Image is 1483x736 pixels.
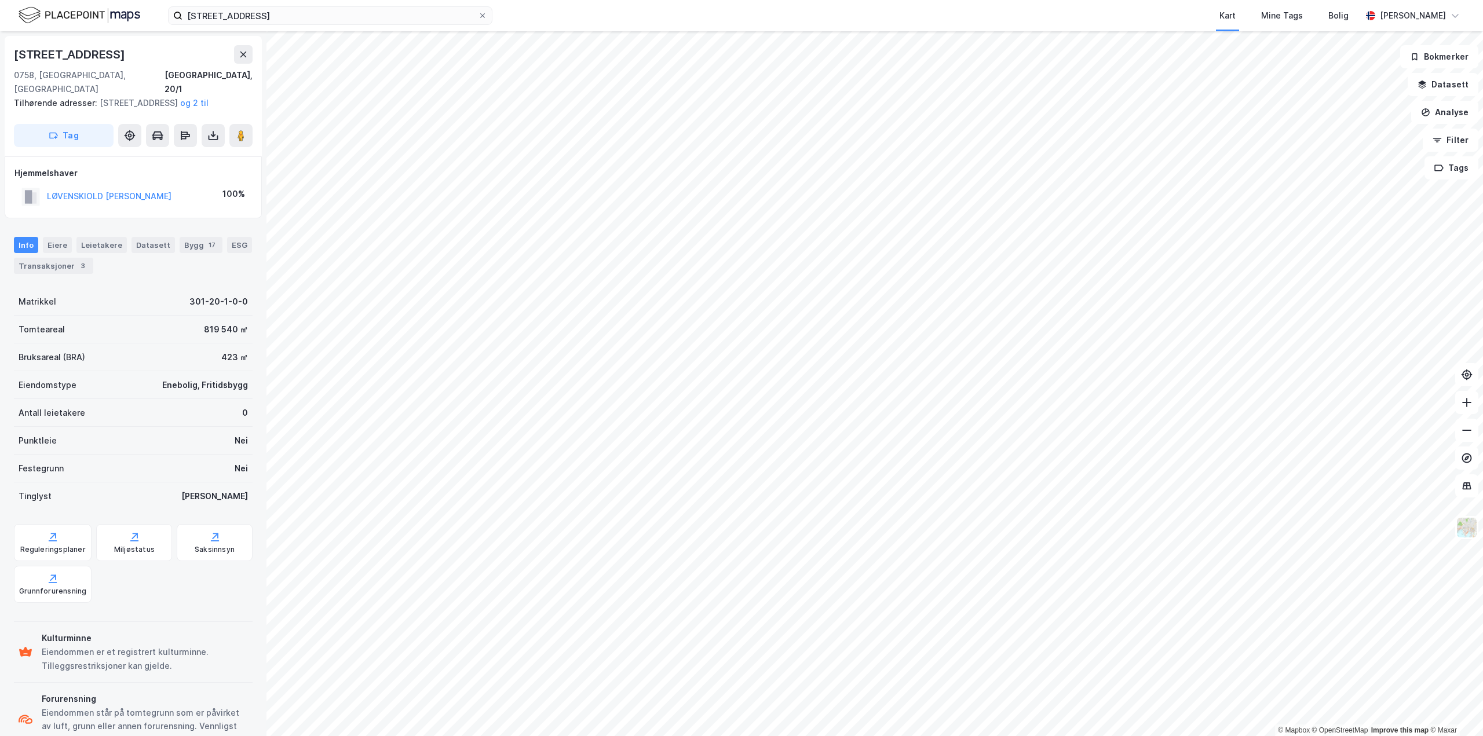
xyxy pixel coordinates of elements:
div: Info [14,237,38,253]
div: Eiere [43,237,72,253]
div: Forurensning [42,692,248,706]
div: [STREET_ADDRESS] [14,96,243,110]
div: Enebolig, Fritidsbygg [162,378,248,392]
div: Bolig [1328,9,1349,23]
button: Tag [14,124,114,147]
div: [GEOGRAPHIC_DATA], 20/1 [165,68,253,96]
img: logo.f888ab2527a4732fd821a326f86c7f29.svg [19,5,140,25]
div: 100% [222,187,245,201]
div: Tomteareal [19,323,65,336]
div: Nei [235,434,248,448]
button: Analyse [1411,101,1478,124]
div: Datasett [132,237,175,253]
div: Bruksareal (BRA) [19,350,85,364]
div: Punktleie [19,434,57,448]
div: Festegrunn [19,462,64,475]
div: Mine Tags [1261,9,1303,23]
button: Tags [1424,156,1478,180]
div: 301-20-1-0-0 [189,295,248,309]
a: Improve this map [1371,726,1429,734]
div: Transaksjoner [14,258,93,274]
img: Z [1456,517,1478,539]
div: Saksinnsyn [195,545,235,554]
div: 423 ㎡ [221,350,248,364]
span: Tilhørende adresser: [14,98,100,108]
div: Tinglyst [19,489,52,503]
div: 0758, [GEOGRAPHIC_DATA], [GEOGRAPHIC_DATA] [14,68,165,96]
div: [STREET_ADDRESS] [14,45,127,64]
button: Datasett [1408,73,1478,96]
div: Hjemmelshaver [14,166,252,180]
div: Kontrollprogram for chat [1425,680,1483,736]
div: Kulturminne [42,631,248,645]
div: Matrikkel [19,295,56,309]
div: 3 [77,260,89,272]
div: [PERSON_NAME] [181,489,248,503]
div: 17 [206,239,218,251]
div: Eiendomstype [19,378,76,392]
input: Søk på adresse, matrikkel, gårdeiere, leietakere eller personer [182,7,478,24]
button: Bokmerker [1400,45,1478,68]
button: Filter [1423,129,1478,152]
div: Grunnforurensning [19,587,86,596]
a: OpenStreetMap [1312,726,1368,734]
iframe: Chat Widget [1425,680,1483,736]
div: Reguleringsplaner [20,545,86,554]
div: Antall leietakere [19,406,85,420]
div: [PERSON_NAME] [1380,9,1446,23]
div: 0 [242,406,248,420]
div: Eiendommen er et registrert kulturminne. Tilleggsrestriksjoner kan gjelde. [42,645,248,673]
div: ESG [227,237,252,253]
a: Mapbox [1278,726,1310,734]
div: Nei [235,462,248,475]
div: Leietakere [76,237,127,253]
div: Miljøstatus [114,545,155,554]
div: 819 540 ㎡ [204,323,248,336]
div: Kart [1219,9,1236,23]
div: Bygg [180,237,222,253]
